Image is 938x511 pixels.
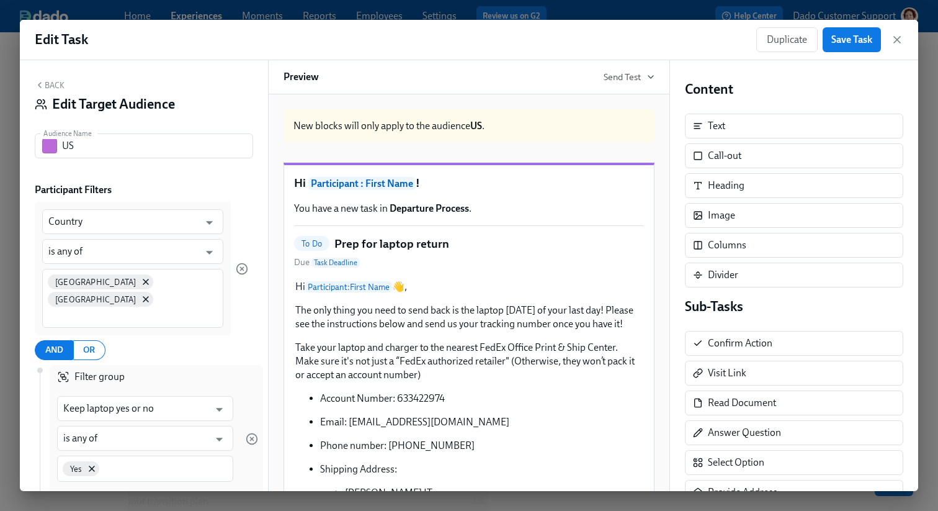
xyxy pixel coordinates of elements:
[831,34,872,46] span: Save Task
[685,173,903,198] div: Heading
[294,202,644,215] p: You have a new task in .
[48,274,153,289] div: [GEOGRAPHIC_DATA]
[767,34,807,46] span: Duplicate
[685,203,903,228] div: Image
[308,177,416,190] span: Participant : First Name
[708,337,772,350] div: Confirm Action
[685,233,903,258] div: Columns
[685,297,903,316] h4: Sub-Tasks
[83,343,95,358] span: OR
[35,30,88,49] h1: Edit Task
[50,365,258,384] div: Filter group
[604,71,654,83] button: Send Test
[294,239,329,248] span: To Do
[708,268,738,282] div: Divider
[334,236,449,252] h5: Prep for laptop return
[685,114,903,138] div: Text
[45,343,63,358] span: AND
[52,95,175,114] h4: Edit Target Audience
[35,80,65,90] button: Back
[210,400,229,419] button: Open
[293,120,485,132] span: New blocks will only apply to the audience .
[294,175,644,192] h1: Hi !
[685,420,903,445] div: Answer Question
[708,426,781,440] div: Answer Question
[62,133,253,158] input: Enter a name
[708,209,735,222] div: Image
[311,258,360,268] span: Task Deadline
[390,202,469,214] strong: Departure Process
[708,149,741,163] div: Call-out
[63,464,89,474] span: Yes
[200,243,219,262] button: Open
[823,27,881,52] button: Save Task
[685,80,903,99] h4: Content
[685,450,903,475] div: Select Option
[294,256,360,269] span: Due
[73,340,105,360] button: OR
[35,340,74,360] button: AND
[35,183,112,197] label: Participant Filters
[48,295,143,304] span: [GEOGRAPHIC_DATA]
[708,486,777,499] div: Provide Address
[685,331,903,356] div: Confirm Action
[708,179,744,192] div: Heading
[708,366,746,380] div: Visit Link
[708,119,725,133] div: Text
[685,143,903,168] div: Call-out
[756,27,818,52] button: Duplicate
[685,263,903,287] div: Divider
[210,430,229,449] button: Open
[470,120,482,132] strong: US
[48,278,143,287] span: [GEOGRAPHIC_DATA]
[708,396,776,410] div: Read Document
[708,238,746,252] div: Columns
[708,456,764,469] div: Select Option
[284,70,319,84] h6: Preview
[685,361,903,386] div: Visit Link
[685,391,903,415] div: Read Document
[63,461,99,476] div: Yes
[200,213,219,232] button: Open
[48,292,153,307] div: [GEOGRAPHIC_DATA]
[685,480,903,505] div: Provide Address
